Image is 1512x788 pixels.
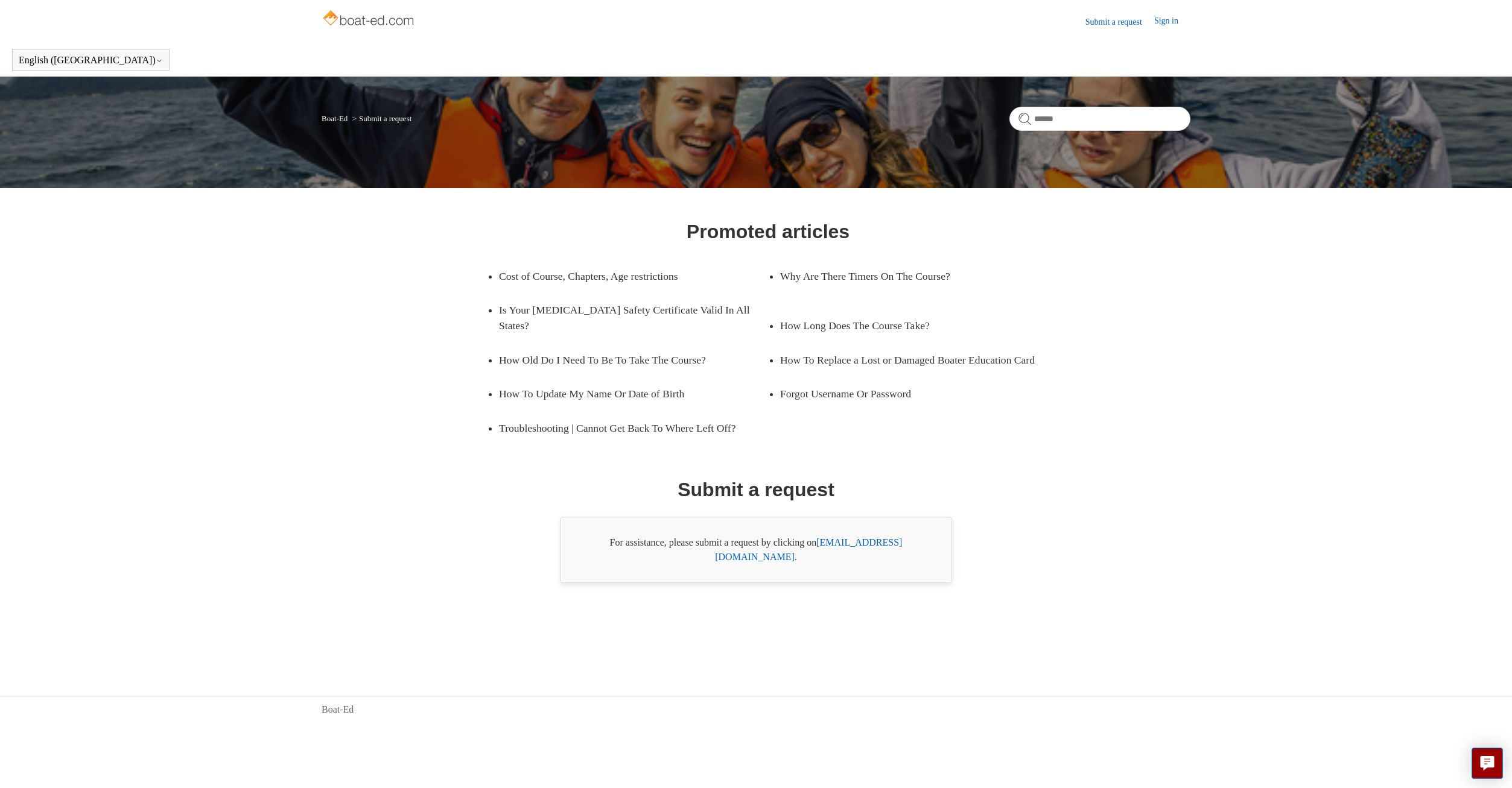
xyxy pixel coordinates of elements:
img: Boat-Ed Help Center home page [322,7,418,31]
div: For assistance, please submit a request by clicking on . [560,517,952,583]
a: Cost of Course, Chapters, Age restrictions [499,259,750,293]
a: How To Update My Name Or Date of Birth [499,377,750,411]
a: How To Replace a Lost or Damaged Boater Education Card [780,343,1049,377]
a: Troubleshooting | Cannot Get Back To Where Left Off? [499,411,768,445]
button: Live chat [1472,748,1503,779]
li: Submit a request [350,114,412,123]
li: Boat-Ed [322,114,350,123]
a: Sign in [1154,14,1190,29]
a: Forgot Username Or Password [780,377,1031,411]
a: Why Are There Timers On The Course? [780,259,1031,293]
a: Is Your [MEDICAL_DATA] Safety Certificate Valid In All States? [499,293,768,343]
input: Search [1009,107,1190,131]
a: Boat-Ed [322,702,354,717]
h1: Promoted articles [687,217,850,246]
a: How Old Do I Need To Be To Take The Course? [499,343,750,377]
a: How Long Does The Course Take? [780,309,1031,342]
button: English ([GEOGRAPHIC_DATA]) [19,55,163,66]
h1: Submit a request [678,475,834,504]
a: Submit a request [1085,16,1154,28]
a: Boat-Ed [322,114,348,123]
